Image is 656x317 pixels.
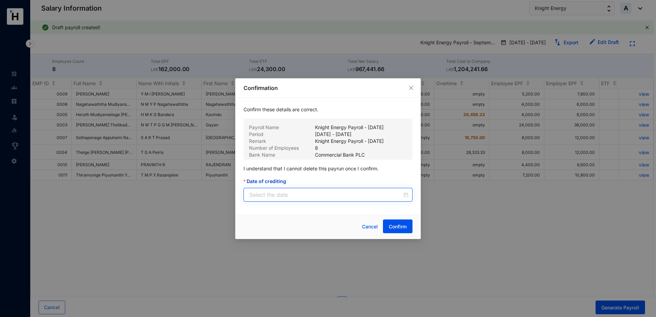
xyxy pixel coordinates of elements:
p: Commercial Bank PLC [315,151,365,158]
span: Cancel [362,223,378,230]
button: Confirm [383,219,412,233]
p: Period [249,131,315,138]
p: 8 [315,145,318,151]
p: [DATE] - [DATE] [315,131,351,138]
button: Close [407,84,415,92]
p: Payroll Name [249,124,315,131]
input: Date of crediting [249,191,402,199]
p: Knight Energy Payroll - [DATE] [315,138,384,145]
label: Date of crediting [244,178,291,185]
span: close [408,85,414,91]
p: Confirmation [244,84,412,92]
p: Knight Energy Payroll - [DATE] [315,124,384,131]
span: Confirm [389,223,407,230]
p: Number of Employees [249,145,315,151]
p: Bank Name [249,151,315,158]
button: Cancel [357,220,383,234]
p: I understand that I cannot delete this payrun once I confirm. [244,160,412,178]
p: Remark [249,138,315,145]
p: Confirm these details are correct. [244,106,412,118]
